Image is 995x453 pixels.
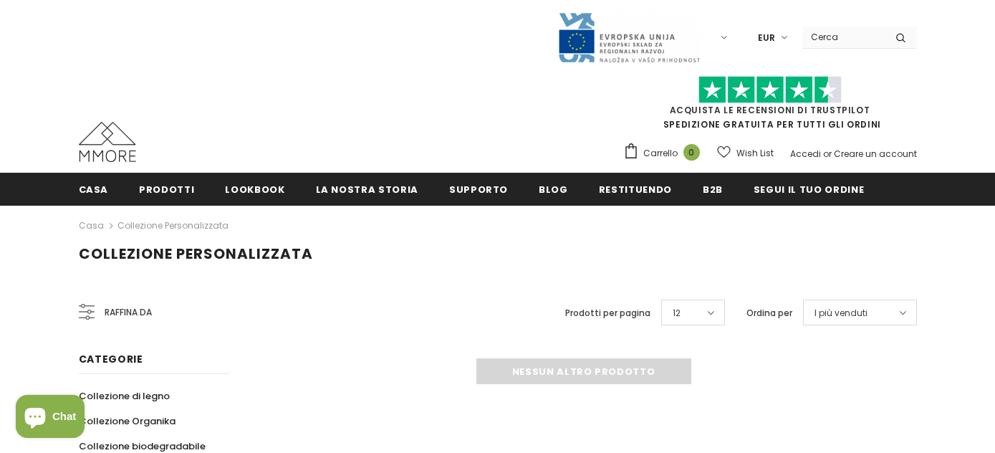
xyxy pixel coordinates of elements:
[823,148,832,160] span: or
[539,183,568,196] span: Blog
[139,183,194,196] span: Prodotti
[754,183,864,196] span: Segui il tuo ordine
[698,76,842,104] img: Fidati di Pilot Stars
[79,183,109,196] span: Casa
[623,82,917,130] span: SPEDIZIONE GRATUITA PER TUTTI GLI ORDINI
[746,306,792,320] label: Ordina per
[670,104,870,116] a: Acquista le recensioni di TrustPilot
[79,352,143,366] span: Categorie
[79,389,170,403] span: Collezione di legno
[139,173,194,205] a: Prodotti
[539,173,568,205] a: Blog
[557,11,701,64] img: Javni Razpis
[736,146,774,161] span: Wish List
[758,31,775,45] span: EUR
[105,305,152,320] span: Raffina da
[79,173,109,205] a: Casa
[225,173,284,205] a: Lookbook
[79,217,104,234] a: Casa
[643,146,678,161] span: Carrello
[834,148,917,160] a: Creare un account
[316,173,418,205] a: La nostra storia
[79,414,176,428] span: Collezione Organika
[79,409,176,434] a: Collezione Organika
[449,173,508,205] a: supporto
[599,173,672,205] a: Restituendo
[703,173,723,205] a: B2B
[449,183,508,196] span: supporto
[717,140,774,166] a: Wish List
[623,143,707,164] a: Carrello 0
[754,173,864,205] a: Segui il tuo ordine
[703,183,723,196] span: B2B
[79,439,206,453] span: Collezione biodegradabile
[814,306,867,320] span: I più venduti
[683,144,700,161] span: 0
[673,306,681,320] span: 12
[790,148,821,160] a: Accedi
[599,183,672,196] span: Restituendo
[557,31,701,43] a: Javni Razpis
[117,219,229,232] a: Collezione personalizzata
[316,183,418,196] span: La nostra storia
[79,122,136,162] img: Casi MMORE
[565,306,650,320] label: Prodotti per pagina
[225,183,284,196] span: Lookbook
[79,244,313,264] span: Collezione personalizzata
[802,27,885,47] input: Search Site
[11,395,89,442] inbox-online-store-chat: Shopify online store chat
[79,383,170,409] a: Collezione di legno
